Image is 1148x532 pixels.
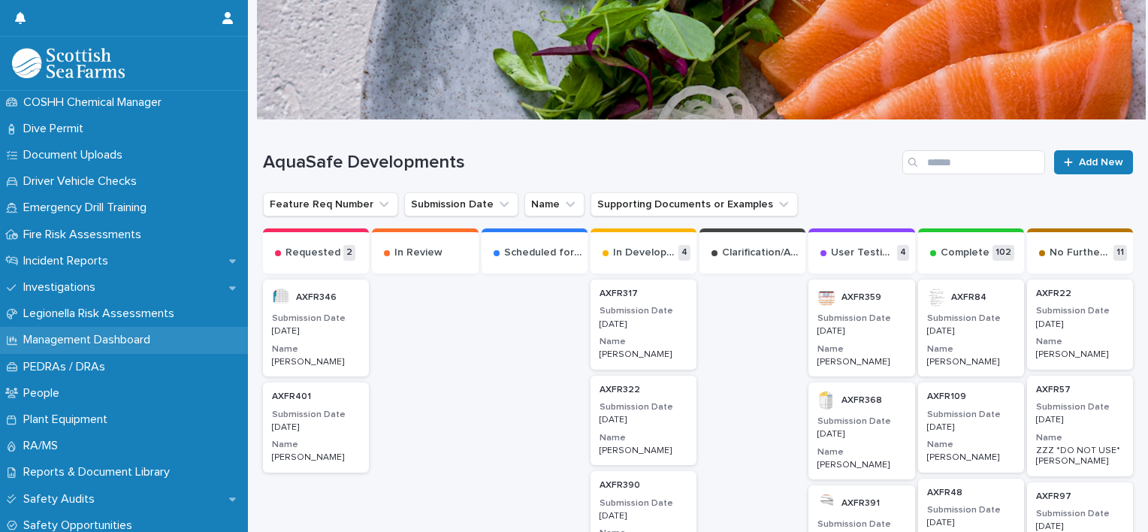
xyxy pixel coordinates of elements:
p: [DATE] [600,319,687,330]
p: 102 [992,245,1014,261]
h3: Submission Date [927,504,1015,516]
h3: Submission Date [1036,401,1124,413]
a: AXFR317Submission Date[DATE]Name[PERSON_NAME] [591,280,696,370]
div: AXFR22Submission Date[DATE]Name[PERSON_NAME] [1027,280,1133,370]
p: Scheduled for Development [504,246,582,259]
a: AXFR57Submission Date[DATE]NameZZZ *DO NOT USE* [PERSON_NAME] [1027,376,1133,476]
h3: Submission Date [927,313,1015,325]
span: AXFR322 [600,385,640,394]
h3: Name [272,439,360,451]
h3: Name [1036,336,1124,348]
p: [DATE] [817,326,905,337]
p: Clarification/Advice Required [722,246,799,259]
p: User Testing [831,246,893,259]
div: AXFR322Submission Date[DATE]Name[PERSON_NAME] [591,376,696,466]
h3: Submission Date [600,401,687,413]
p: Dive Permit [17,122,95,136]
p: Fire Risk Assessments [17,228,153,242]
p: 4 [897,245,909,261]
p: [DATE] [1036,415,1124,425]
a: AXFR401Submission Date[DATE]Name[PERSON_NAME] [263,382,369,473]
p: In Review [394,246,443,259]
p: [PERSON_NAME] [600,446,687,456]
span: AXFR109 [927,392,966,401]
a: AXFR346Submission Date[DATE]Name[PERSON_NAME] [263,280,369,376]
h3: Submission Date [817,518,905,530]
span: AXFR390 [600,481,640,490]
p: 4 [678,245,690,261]
p: [DATE] [600,511,687,521]
span: AXFR368 [841,396,882,405]
h3: Name [600,432,687,444]
p: [DATE] [272,422,360,433]
button: Name [524,192,585,216]
h3: Submission Date [1036,508,1124,520]
span: AXFR57 [1036,385,1071,394]
span: AXFR97 [1036,492,1071,501]
p: [PERSON_NAME] [927,452,1015,463]
span: AXFR48 [927,488,962,497]
p: [PERSON_NAME] [927,357,1015,367]
p: Safety Audits [17,492,107,506]
p: COSHH Chemical Manager [17,95,174,110]
p: [DATE] [817,429,905,440]
h3: Name [817,446,905,458]
button: Feature Req Number [263,192,398,216]
h3: Name [1036,432,1124,444]
p: [PERSON_NAME] [600,349,687,360]
p: PEDRAs / DRAs [17,360,117,374]
h3: Name [927,439,1015,451]
a: AXFR109Submission Date[DATE]Name[PERSON_NAME] [918,382,1024,473]
p: [PERSON_NAME] [817,460,905,470]
p: Document Uploads [17,148,134,162]
p: [DATE] [927,422,1015,433]
p: [DATE] [1036,319,1124,330]
p: Complete [941,246,989,259]
h3: Name [600,336,687,348]
p: Emergency Drill Training [17,201,159,215]
p: [DATE] [1036,521,1124,532]
button: Submission Date [404,192,518,216]
p: In Development [613,246,675,259]
p: Driver Vehicle Checks [17,174,149,189]
h3: Submission Date [1036,305,1124,317]
a: AXFR84Submission Date[DATE]Name[PERSON_NAME] [918,280,1024,376]
span: Add New [1079,157,1123,168]
h3: Submission Date [600,497,687,509]
p: No Further Action [1050,246,1110,259]
h3: Submission Date [272,409,360,421]
p: Legionella Risk Assessments [17,307,186,321]
p: Investigations [17,280,107,295]
p: Plant Equipment [17,413,119,427]
p: [PERSON_NAME] [817,357,905,367]
span: AXFR346 [296,293,337,302]
p: Requested [285,246,340,259]
p: People [17,386,71,401]
span: AXFR391 [841,499,880,508]
h3: Submission Date [927,409,1015,421]
span: AXFR84 [951,293,986,302]
img: bPIBxiqnSb2ggTQWdOVV [12,48,125,78]
h3: Name [817,343,905,355]
a: Add New [1054,150,1133,174]
p: [DATE] [600,415,687,425]
input: Search [902,150,1045,174]
h3: Submission Date [817,416,905,428]
p: [DATE] [927,518,1015,528]
a: AXFR368Submission Date[DATE]Name[PERSON_NAME] [808,382,914,479]
span: AXFR22 [1036,289,1071,298]
p: Management Dashboard [17,333,162,347]
p: [PERSON_NAME] [1036,349,1124,360]
p: [DATE] [927,326,1015,337]
p: [PERSON_NAME] [272,357,360,367]
h3: Name [927,343,1015,355]
span: AXFR401 [272,392,311,401]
